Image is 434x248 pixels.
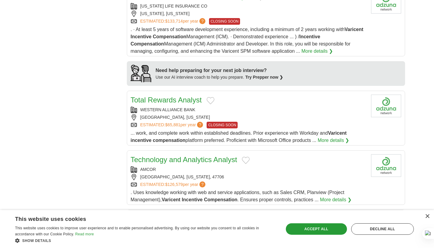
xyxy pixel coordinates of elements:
span: . Uses knowledge working with web and service applications, such as Sales CRM, Planview (Project ... [131,190,345,202]
strong: Incentive [131,34,151,39]
a: Technology and Analytics Analyst [131,155,237,164]
span: $126,579 [165,182,183,187]
strong: Incentive [182,197,202,202]
span: $133,714 [165,19,183,24]
div: Decline all [351,223,414,235]
a: More details ❯ [320,196,351,203]
div: [US_STATE] LIFE INSURANCE CO [131,3,366,9]
div: Accept all [286,223,347,235]
span: ? [197,122,203,128]
div: AMCOR [131,166,366,173]
span: This website uses cookies to improve user experience and to enable personalised advertising. By u... [15,226,259,236]
span: CLOSING SOON [207,122,238,128]
img: Company logo [371,154,401,177]
a: More details ❯ [318,137,349,144]
a: More details ❯ [301,48,333,55]
strong: Incentive [299,34,320,39]
strong: compensation [153,138,185,143]
strong: Varicent [328,130,347,136]
strong: Compensation [153,34,186,39]
strong: Varicent [162,197,180,202]
a: ESTIMATED:$126,579per year? [140,181,207,188]
div: [US_STATE], [US_STATE] [131,11,366,17]
div: Use our AI interview coach to help you prepare. [156,74,283,80]
strong: incentive [131,138,151,143]
a: Read more, opens a new window [75,232,94,236]
button: Add to favorite jobs [242,157,250,164]
span: ? [199,181,205,187]
button: Add to favorite jobs [207,97,214,104]
span: ... work, and complete work within established deadlines. Prior experience with Workday and platf... [131,130,347,143]
div: WESTERN ALLIANCE BANK [131,107,366,113]
a: ESTIMATED:$65,881per year? [140,122,205,128]
img: Company logo [371,95,401,117]
div: Show details [15,237,276,243]
span: ? [199,18,205,24]
span: $65,881 [165,122,180,127]
span: Show details [22,239,51,243]
a: Try Prepper now ❯ [245,75,283,80]
div: Need help preparing for your next job interview? [156,67,283,74]
strong: Varicent [345,27,363,32]
a: Total Rewards Analyst [131,96,202,104]
a: ESTIMATED:$133,714per year? [140,18,207,25]
div: [GEOGRAPHIC_DATA], [US_STATE] [131,114,366,121]
div: Close [425,214,429,219]
strong: Compensation [204,197,237,202]
strong: Compensation [131,41,164,46]
span: CLOSING SOON [209,18,240,25]
span: . · At least 5 years of software development experience, including a minimum of 2 years working w... [131,27,364,54]
div: [GEOGRAPHIC_DATA], [US_STATE], 47706 [131,174,366,180]
div: This website uses cookies [15,214,261,223]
